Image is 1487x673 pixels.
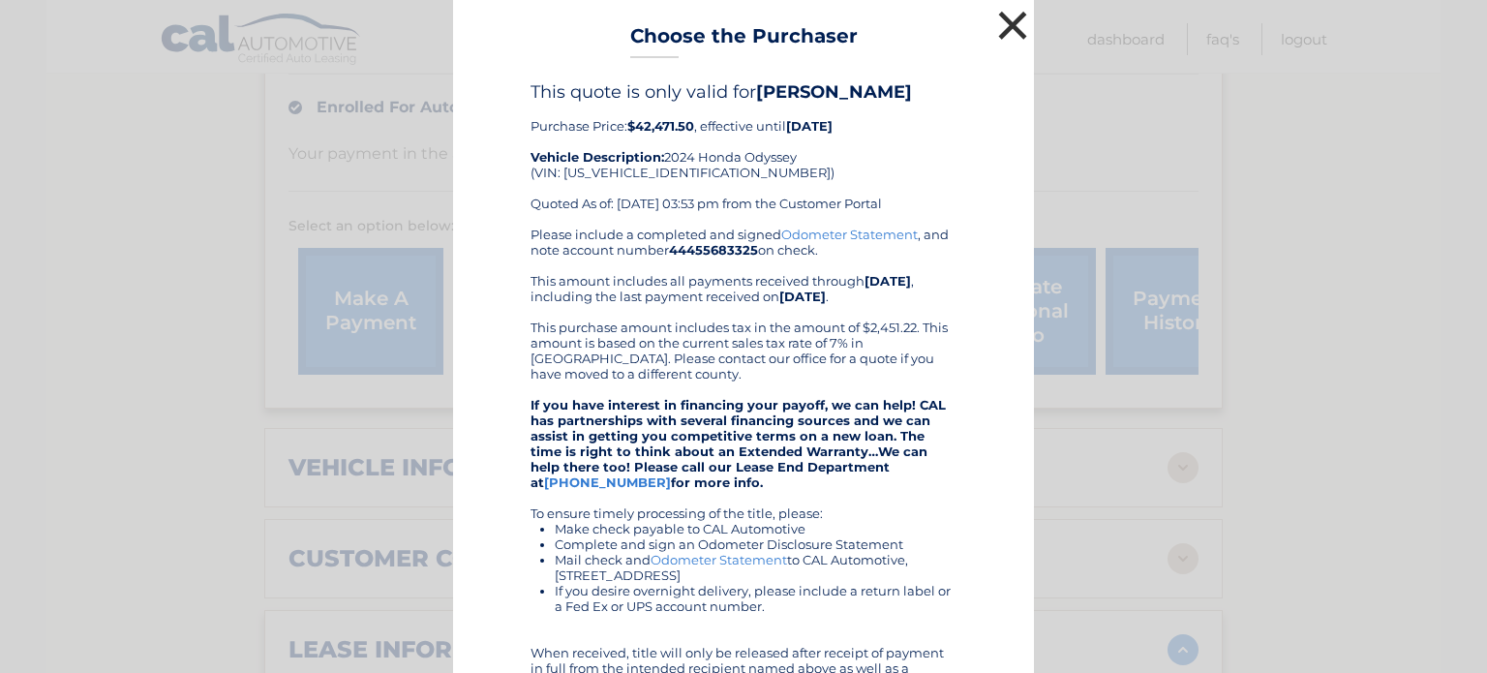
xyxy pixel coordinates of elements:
a: Odometer Statement [781,227,918,242]
b: [PERSON_NAME] [756,81,912,103]
li: Complete and sign an Odometer Disclosure Statement [555,536,956,552]
strong: If you have interest in financing your payoff, we can help! CAL has partnerships with several fin... [531,397,946,490]
b: [DATE] [865,273,911,289]
h4: This quote is only valid for [531,81,956,103]
b: [DATE] [786,118,833,134]
a: Odometer Statement [651,552,787,567]
b: 44455683325 [669,242,758,258]
li: Mail check and to CAL Automotive, [STREET_ADDRESS] [555,552,956,583]
a: [PHONE_NUMBER] [544,474,671,490]
li: Make check payable to CAL Automotive [555,521,956,536]
b: $42,471.50 [627,118,694,134]
div: Purchase Price: , effective until 2024 Honda Odyssey (VIN: [US_VEHICLE_IDENTIFICATION_NUMBER]) Qu... [531,81,956,227]
li: If you desire overnight delivery, please include a return label or a Fed Ex or UPS account number. [555,583,956,614]
h3: Choose the Purchaser [630,24,858,58]
b: [DATE] [779,289,826,304]
button: × [993,6,1032,45]
strong: Vehicle Description: [531,149,664,165]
